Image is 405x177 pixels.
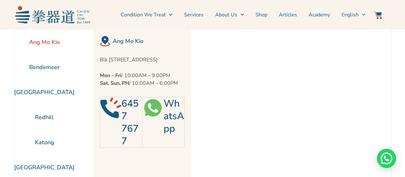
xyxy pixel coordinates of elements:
[279,7,297,23] a: Articles
[309,7,330,23] a: Academy
[215,7,244,23] a: About Us
[113,37,185,46] h2: Ang Mo Kio
[374,11,382,19] img: Website Icon-03
[342,11,359,19] span: English
[93,7,365,23] nav: Menu
[342,7,365,23] a: Switch to English
[121,97,139,148] a: 6457 7677
[100,72,185,87] p: / 10:00AM – 9:00PM / 10:00AM – 6:00PM
[184,7,204,23] a: Services
[163,97,184,135] a: WhatsApp
[377,149,396,168] div: Need help? WhatsApp contact
[120,7,172,23] a: Condition We Treat
[100,56,185,64] p: Blk [STREET_ADDRESS]
[255,7,267,23] a: Shop
[100,80,129,87] strong: Sat, Sun, PH
[100,72,121,79] strong: Mon – Fri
